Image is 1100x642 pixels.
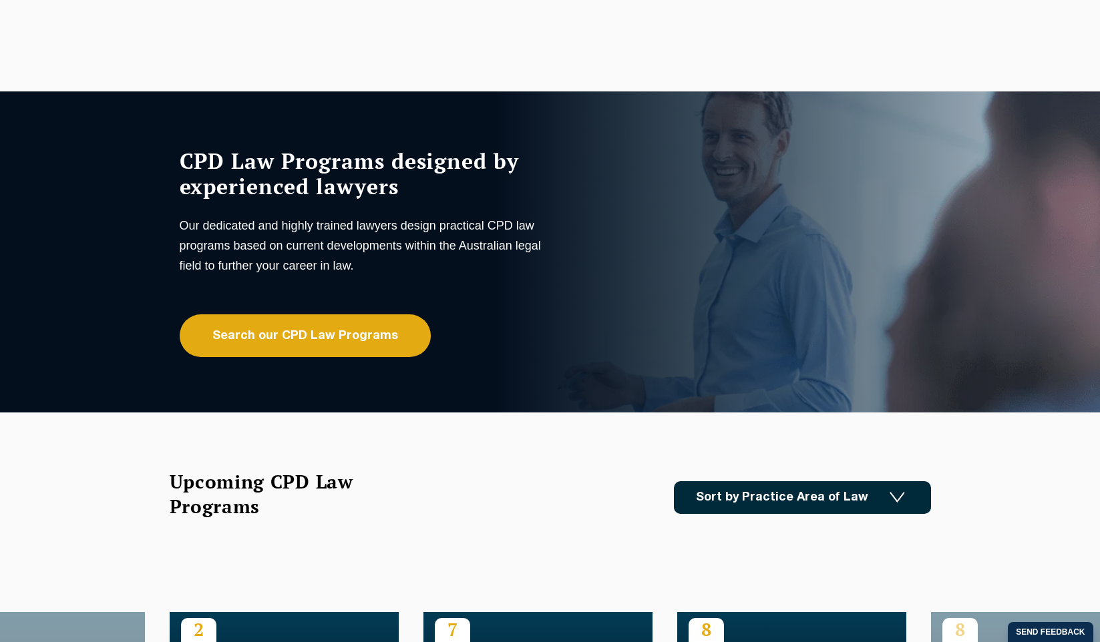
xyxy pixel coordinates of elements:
p: Our dedicated and highly trained lawyers design practical CPD law programs based on current devel... [180,216,547,276]
h2: Upcoming CPD Law Programs [170,469,387,519]
h1: CPD Law Programs designed by experienced lawyers [180,148,547,199]
img: Icon [890,492,905,503]
p: 2 [181,618,216,641]
a: Sort by Practice Area of Law [674,481,931,514]
p: 7 [435,618,470,641]
p: 8 [689,618,724,641]
a: Search our CPD Law Programs [180,314,431,357]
